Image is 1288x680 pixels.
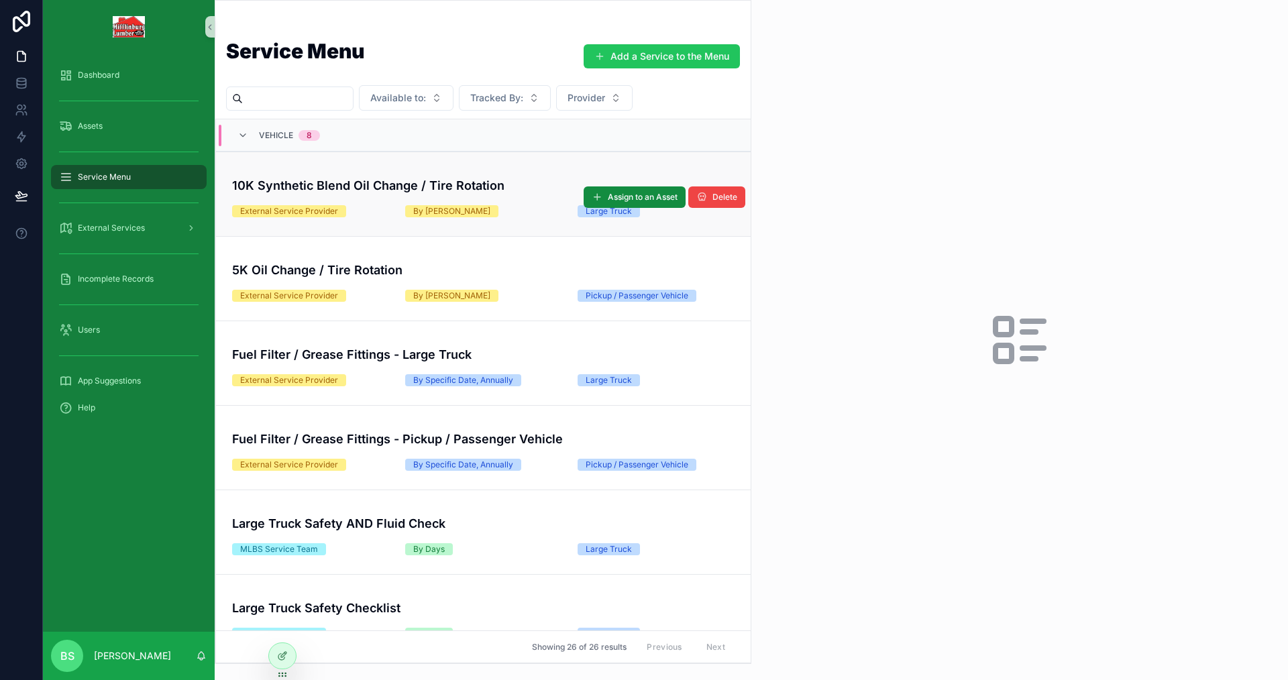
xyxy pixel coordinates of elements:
h1: Service Menu [226,41,364,61]
a: Service Menu [51,165,207,189]
span: Provider [568,91,605,105]
div: External Service Provider [240,290,338,302]
div: Large Truck [586,628,632,640]
span: Dashboard [78,70,119,80]
span: Help [78,402,95,413]
div: By Specific Date, Annually [413,374,513,386]
div: By Days [413,543,445,555]
div: By [PERSON_NAME] [413,205,490,217]
button: Delete [688,186,745,208]
span: Tracked By: [470,91,523,105]
div: By Days [413,628,445,640]
div: Large Truck [586,374,632,386]
span: App Suggestions [78,376,141,386]
div: External Service Provider [240,374,338,386]
h4: Fuel Filter / Grease Fittings - Large Truck [232,345,735,363]
h4: Large Truck Safety Checklist [232,599,735,617]
span: BS [60,648,74,664]
a: Large Truck Safety AND Fluid CheckMLBS Service TeamBy DaysLarge Truck [216,490,751,574]
div: Pickup / Passenger Vehicle [586,459,688,471]
div: External Service Provider [240,205,338,217]
a: 5K Oil Change / Tire RotationExternal Service ProviderBy [PERSON_NAME]Pickup / Passenger Vehicle [216,236,751,321]
span: Assign to an Asset [608,192,678,203]
span: Users [78,325,100,335]
button: Add a Service to the Menu [584,44,740,68]
button: Select Button [459,85,551,111]
span: Available to: [370,91,426,105]
div: Pickup / Passenger Vehicle [586,290,688,302]
div: By [PERSON_NAME] [413,290,490,302]
span: Vehicle [259,130,293,141]
h4: 10K Synthetic Blend Oil Change / Tire Rotation [232,176,735,194]
a: Incomplete Records [51,267,207,291]
a: Fuel Filter / Grease Fittings - Large TruckExternal Service ProviderBy Specific Date, AnnuallyLar... [216,321,751,405]
a: App Suggestions [51,369,207,393]
span: External Services [78,223,145,233]
button: Assign to an Asset [584,186,686,208]
a: Large Truck Safety ChecklistMLBS Service TeamBy DaysLarge Truck [216,574,751,659]
a: Dashboard [51,63,207,87]
div: 8 [307,130,312,141]
div: External Service Provider [240,459,338,471]
img: App logo [113,16,146,38]
h4: Large Truck Safety AND Fluid Check [232,514,735,532]
h4: Fuel Filter / Grease Fittings - Pickup / Passenger Vehicle [232,430,735,448]
div: By Specific Date, Annually [413,459,513,471]
a: Users [51,318,207,342]
span: Service Menu [78,172,131,182]
a: 10K Synthetic Blend Oil Change / Tire RotationExternal Service ProviderBy [PERSON_NAME]Large Truc... [216,152,751,236]
div: MLBS Service Team [240,543,318,555]
span: Assets [78,121,103,131]
div: MLBS Service Team [240,628,318,640]
h4: 5K Oil Change / Tire Rotation [232,261,735,279]
button: Select Button [556,85,633,111]
a: Fuel Filter / Grease Fittings - Pickup / Passenger VehicleExternal Service ProviderBy Specific Da... [216,405,751,490]
a: Assets [51,114,207,138]
p: [PERSON_NAME] [94,649,171,663]
div: Large Truck [586,543,632,555]
span: Delete [712,192,737,203]
div: scrollable content [43,54,215,437]
div: Large Truck [586,205,632,217]
a: Help [51,396,207,420]
button: Select Button [359,85,453,111]
a: External Services [51,216,207,240]
span: Incomplete Records [78,274,154,284]
span: Showing 26 of 26 results [532,642,627,653]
